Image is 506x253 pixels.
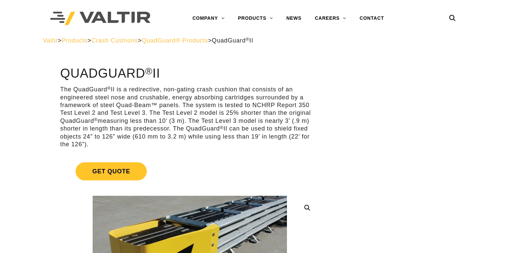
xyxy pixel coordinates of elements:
a: PRODUCTS [231,12,280,25]
p: The QuadGuard II is a redirective, non-gating crash cushion that consists of an engineered steel ... [60,86,319,148]
a: Products [62,37,87,44]
sup: ® [145,66,153,76]
img: Valtir [50,12,150,25]
a: Crash Cushions [91,37,138,44]
sup: ® [246,37,249,42]
sup: ® [107,86,111,91]
sup: ® [94,117,98,122]
a: Valtir [43,37,58,44]
span: QuadGuard II [212,37,254,44]
a: COMPANY [186,12,231,25]
a: NEWS [280,12,308,25]
a: Get Quote [60,154,319,188]
a: QuadGuard® Products [142,37,208,44]
span: Get Quote [76,162,147,180]
div: > > > > [43,37,463,45]
sup: ® [220,125,223,130]
a: CAREERS [308,12,353,25]
a: CONTACT [353,12,391,25]
h1: QuadGuard II [60,67,319,81]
